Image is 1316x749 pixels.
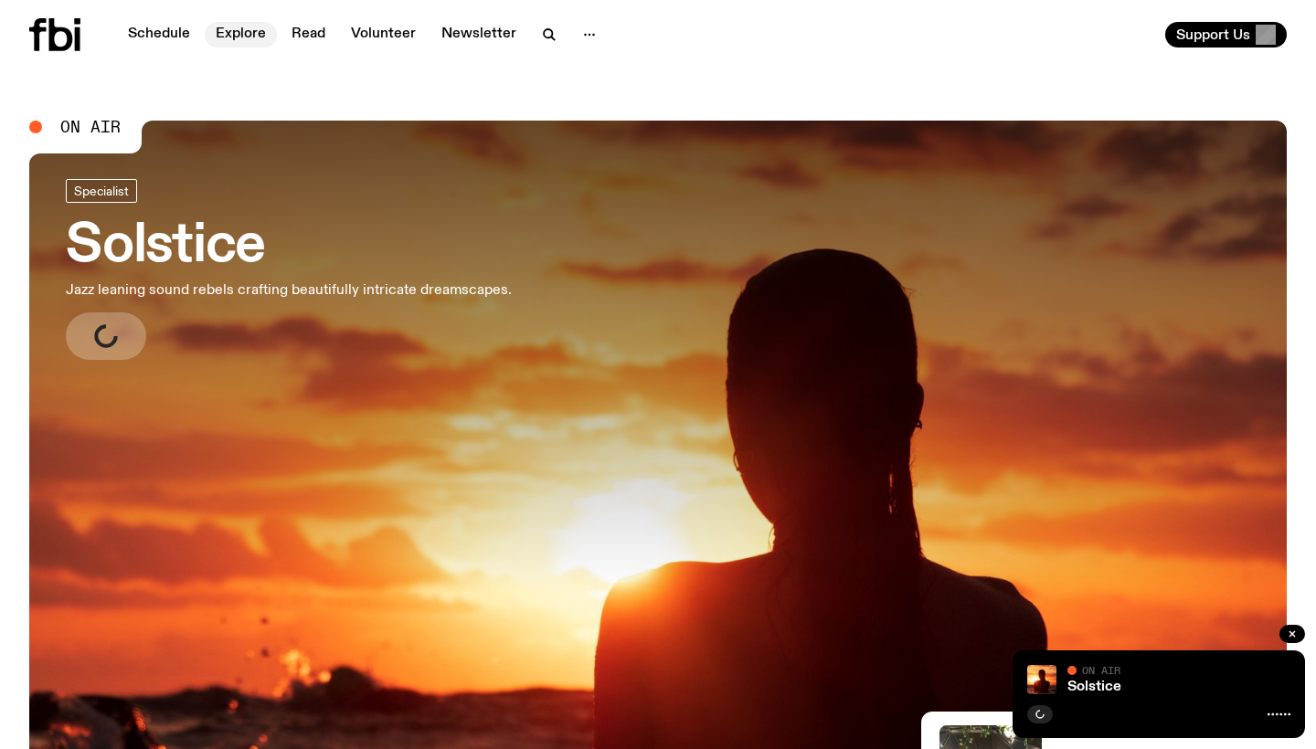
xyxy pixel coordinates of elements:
a: Volunteer [340,22,427,47]
button: Support Us [1165,22,1287,47]
h3: Solstice [66,221,512,272]
a: SolsticeJazz leaning sound rebels crafting beautifully intricate dreamscapes. [66,179,512,360]
span: Specialist [74,184,129,197]
a: Specialist [66,179,137,203]
a: Newsletter [430,22,527,47]
p: Jazz leaning sound rebels crafting beautifully intricate dreamscapes. [66,280,512,301]
span: Support Us [1176,26,1250,43]
span: On Air [60,119,121,135]
span: On Air [1082,664,1120,676]
a: Read [281,22,336,47]
img: A girl standing in the ocean as waist level, staring into the rise of the sun. [1027,665,1056,694]
a: Schedule [117,22,201,47]
a: Solstice [1067,680,1121,694]
a: Explore [205,22,277,47]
